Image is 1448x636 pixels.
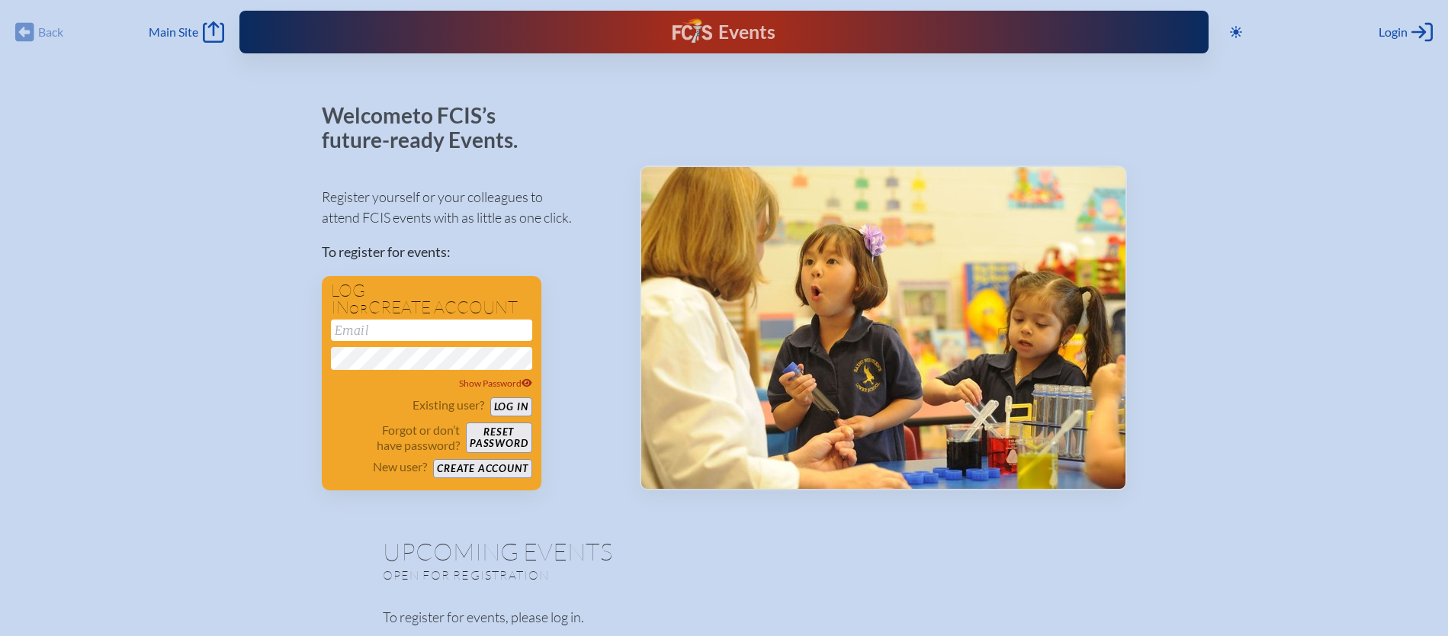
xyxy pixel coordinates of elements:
button: Log in [490,397,532,416]
button: Resetpassword [466,422,531,453]
span: Show Password [459,377,532,389]
span: Login [1379,24,1408,40]
p: New user? [373,459,427,474]
p: Open for registration [383,567,785,583]
p: To register for events: [322,242,615,262]
button: Create account [433,459,531,478]
p: Existing user? [413,397,484,413]
div: FCIS Events — Future ready [506,18,942,46]
p: To register for events, please log in. [383,607,1066,628]
img: Events [641,167,1125,489]
h1: Log in create account [331,282,532,316]
h1: Upcoming Events [383,539,1066,564]
a: Main Site [149,21,223,43]
input: Email [331,320,532,341]
p: Forgot or don’t have password? [331,422,461,453]
span: or [349,301,368,316]
span: Main Site [149,24,198,40]
p: Welcome to FCIS’s future-ready Events. [322,104,535,152]
p: Register yourself or your colleagues to attend FCIS events with as little as one click. [322,187,615,228]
